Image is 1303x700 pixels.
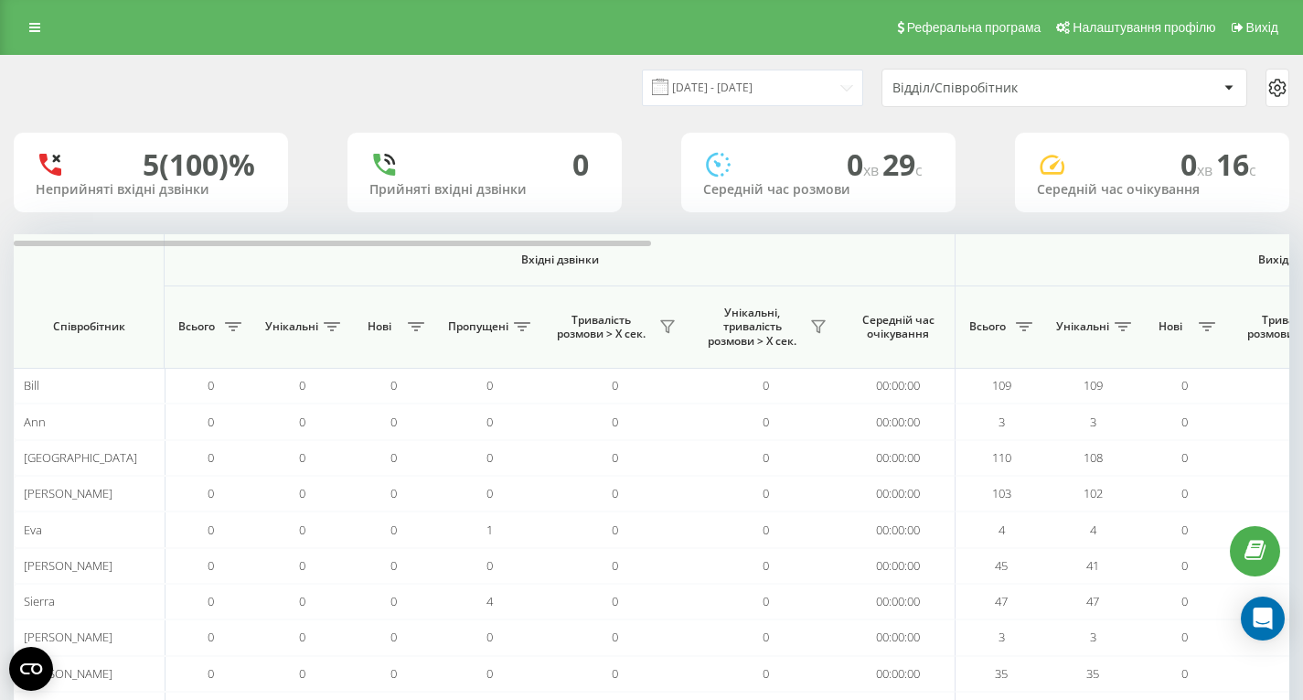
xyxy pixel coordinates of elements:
[208,377,214,393] span: 0
[841,368,956,404] td: 00:00:00
[1090,522,1096,538] span: 4
[763,593,769,609] span: 0
[29,319,148,334] span: Співробітник
[1181,629,1188,645] span: 0
[1037,182,1267,198] div: Середній час очікування
[208,414,214,430] span: 0
[841,584,956,619] td: 00:00:00
[208,449,214,466] span: 0
[1246,20,1278,35] span: Вихід
[486,414,493,430] span: 0
[1216,145,1256,184] span: 16
[995,593,1008,609] span: 47
[965,319,1010,334] span: Всього
[1181,449,1188,466] span: 0
[841,476,956,512] td: 00:00:00
[448,319,508,334] span: Пропущені
[486,449,493,466] span: 0
[612,449,618,466] span: 0
[992,377,1011,393] span: 109
[208,557,214,574] span: 0
[299,449,305,466] span: 0
[763,449,769,466] span: 0
[572,147,589,182] div: 0
[1086,593,1099,609] span: 47
[299,522,305,538] span: 0
[841,619,956,655] td: 00:00:00
[763,522,769,538] span: 0
[369,182,600,198] div: Прийняті вхідні дзвінки
[999,522,1005,538] span: 4
[1249,160,1256,180] span: c
[847,145,882,184] span: 0
[1084,449,1103,466] span: 108
[1086,665,1099,682] span: 35
[390,377,397,393] span: 0
[265,319,318,334] span: Унікальні
[24,377,39,393] span: Bill
[143,147,255,182] div: 5 (100)%
[208,593,214,609] span: 0
[1181,593,1188,609] span: 0
[299,557,305,574] span: 0
[212,253,907,267] span: Вхідні дзвінки
[299,665,305,682] span: 0
[841,656,956,692] td: 00:00:00
[841,548,956,584] td: 00:00:00
[549,313,654,341] span: Тривалість розмови > Х сек.
[1180,145,1216,184] span: 0
[612,593,618,609] span: 0
[24,414,46,430] span: Ann
[1181,665,1188,682] span: 0
[486,629,493,645] span: 0
[357,319,402,334] span: Нові
[1084,377,1103,393] span: 109
[703,182,934,198] div: Середній час розмови
[763,377,769,393] span: 0
[1181,414,1188,430] span: 0
[390,665,397,682] span: 0
[208,485,214,501] span: 0
[992,449,1011,466] span: 110
[763,414,769,430] span: 0
[1090,629,1096,645] span: 3
[1181,485,1188,501] span: 0
[1197,160,1216,180] span: хв
[763,557,769,574] span: 0
[1073,20,1215,35] span: Налаштування профілю
[24,593,55,609] span: Sierra
[1086,557,1099,574] span: 41
[208,629,214,645] span: 0
[863,160,882,180] span: хв
[486,665,493,682] span: 0
[612,377,618,393] span: 0
[855,313,941,341] span: Середній час очікування
[390,414,397,430] span: 0
[390,593,397,609] span: 0
[763,485,769,501] span: 0
[299,485,305,501] span: 0
[299,414,305,430] span: 0
[882,145,923,184] span: 29
[24,665,112,682] span: [PERSON_NAME]
[915,160,923,180] span: c
[1181,557,1188,574] span: 0
[612,522,618,538] span: 0
[612,414,618,430] span: 0
[992,485,1011,501] span: 103
[700,306,805,349] span: Унікальні, тривалість розмови > Х сек.
[763,629,769,645] span: 0
[1090,414,1096,430] span: 3
[612,665,618,682] span: 0
[1056,319,1109,334] span: Унікальні
[390,449,397,466] span: 0
[1181,377,1188,393] span: 0
[995,557,1008,574] span: 45
[486,522,493,538] span: 1
[174,319,219,334] span: Всього
[1241,597,1285,641] div: Open Intercom Messenger
[999,414,1005,430] span: 3
[486,593,493,609] span: 4
[299,593,305,609] span: 0
[24,449,137,466] span: [GEOGRAPHIC_DATA]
